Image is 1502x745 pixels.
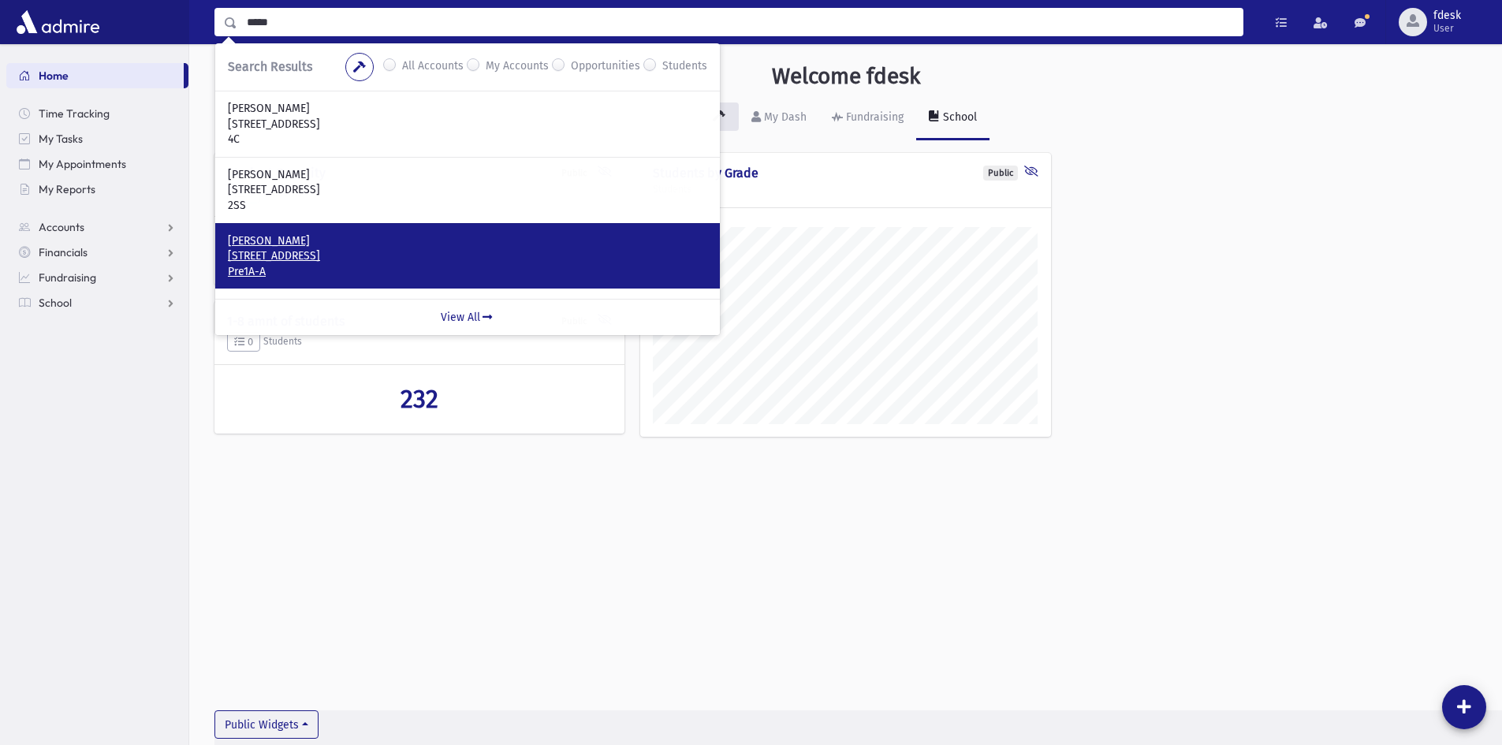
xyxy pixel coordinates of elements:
[228,101,707,117] p: [PERSON_NAME]
[228,264,707,280] p: Pre1A-A
[228,233,707,249] p: [PERSON_NAME]
[739,96,819,140] a: My Dash
[228,182,707,198] p: [STREET_ADDRESS]
[227,332,260,352] button: 0
[819,96,916,140] a: Fundraising
[6,177,188,202] a: My Reports
[227,384,612,414] a: 232
[6,126,188,151] a: My Tasks
[228,59,312,74] span: Search Results
[761,110,807,124] div: My Dash
[214,710,319,739] button: Public Widgets
[39,220,84,234] span: Accounts
[653,184,1038,195] h5: Students
[940,110,977,124] div: School
[234,336,253,348] span: 0
[486,58,549,76] label: My Accounts
[571,58,640,76] label: Opportunities
[6,240,188,265] a: Financials
[6,101,188,126] a: Time Tracking
[237,8,1243,36] input: Search
[228,167,707,183] p: [PERSON_NAME]
[228,233,707,280] a: [PERSON_NAME] [STREET_ADDRESS] Pre1A-A
[39,245,88,259] span: Financials
[401,384,438,414] span: 232
[6,214,188,240] a: Accounts
[916,96,990,140] a: School
[13,6,103,38] img: AdmirePro
[39,157,126,171] span: My Appointments
[39,106,110,121] span: Time Tracking
[39,132,83,146] span: My Tasks
[662,58,707,76] label: Students
[215,299,720,335] a: View All
[6,265,188,290] a: Fundraising
[228,101,707,147] a: [PERSON_NAME] [STREET_ADDRESS] 4C
[227,332,612,352] h5: Students
[39,182,95,196] span: My Reports
[39,270,96,285] span: Fundraising
[228,132,707,147] p: 4C
[39,296,72,310] span: School
[228,117,707,132] p: [STREET_ADDRESS]
[228,248,707,264] p: [STREET_ADDRESS]
[6,63,184,88] a: Home
[1433,9,1461,22] span: fdesk
[1433,22,1461,35] span: User
[843,110,904,124] div: Fundraising
[983,166,1018,181] div: Public
[772,63,920,90] h3: Welcome fdesk
[402,58,464,76] label: All Accounts
[653,166,1038,181] h4: Students by Grade
[39,69,69,83] span: Home
[6,151,188,177] a: My Appointments
[228,198,707,214] p: 2SS
[228,167,707,214] a: [PERSON_NAME] [STREET_ADDRESS] 2SS
[6,290,188,315] a: School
